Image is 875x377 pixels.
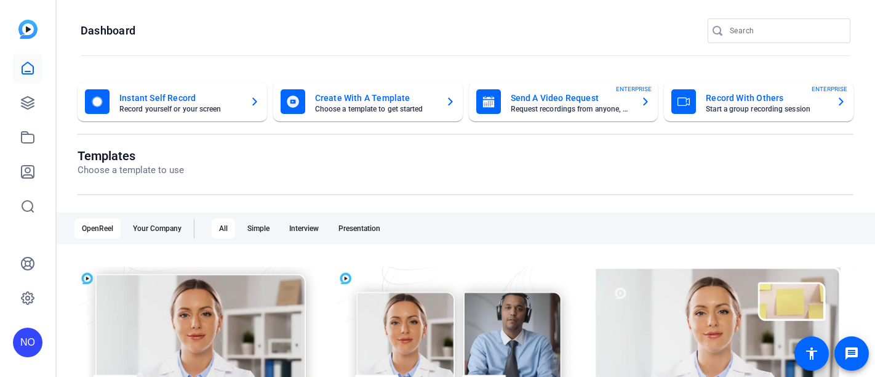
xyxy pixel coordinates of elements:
[119,105,240,113] mat-card-subtitle: Record yourself or your screen
[511,105,631,113] mat-card-subtitle: Request recordings from anyone, anywhere
[664,82,853,121] button: Record With OthersStart a group recording sessionENTERPRISE
[511,91,631,105] mat-card-title: Send A Video Request
[331,219,388,238] div: Presentation
[126,219,189,238] div: Your Company
[812,84,847,94] span: ENTERPRISE
[804,346,819,361] mat-icon: accessibility
[844,346,859,361] mat-icon: message
[212,219,235,238] div: All
[730,23,841,38] input: Search
[282,219,326,238] div: Interview
[616,84,652,94] span: ENTERPRISE
[74,219,121,238] div: OpenReel
[78,163,184,177] p: Choose a template to use
[78,148,184,163] h1: Templates
[706,105,826,113] mat-card-subtitle: Start a group recording session
[78,82,267,121] button: Instant Self RecordRecord yourself or your screen
[273,82,463,121] button: Create With A TemplateChoose a template to get started
[315,105,436,113] mat-card-subtitle: Choose a template to get started
[18,20,38,39] img: blue-gradient.svg
[81,23,135,38] h1: Dashboard
[706,91,826,105] mat-card-title: Record With Others
[240,219,277,238] div: Simple
[469,82,658,121] button: Send A Video RequestRequest recordings from anyone, anywhereENTERPRISE
[13,328,42,357] div: NO
[315,91,436,105] mat-card-title: Create With A Template
[119,91,240,105] mat-card-title: Instant Self Record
